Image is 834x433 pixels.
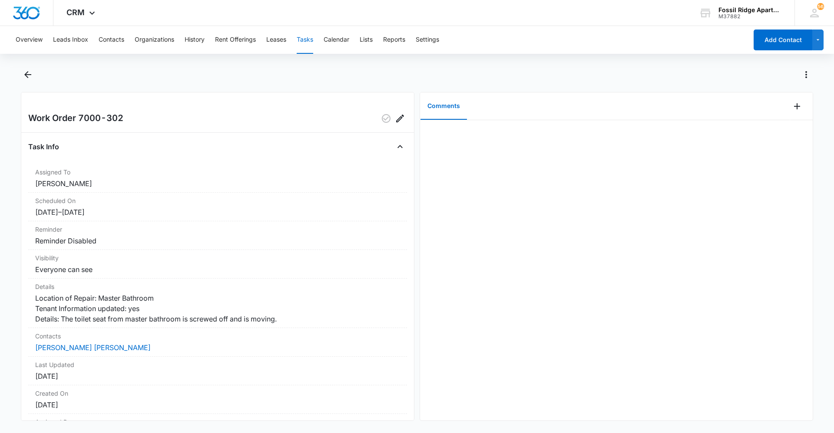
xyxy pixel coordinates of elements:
dt: Contacts [35,331,400,341]
dd: [PERSON_NAME] [35,178,400,189]
dt: Assigned By [35,417,400,426]
a: [PERSON_NAME] [PERSON_NAME] [35,343,151,352]
button: Rent Offerings [215,26,256,54]
dd: [DATE] [35,400,400,410]
h2: Work Order 7000-302 [28,112,123,125]
button: Tasks [297,26,313,54]
dt: Visibility [35,253,400,262]
button: Actions [799,68,813,82]
dd: Everyone can see [35,264,400,275]
button: Close [393,140,407,154]
div: ReminderReminder Disabled [28,221,407,250]
div: notifications count [817,3,824,10]
div: Last Updated[DATE] [28,357,407,385]
button: Reports [383,26,405,54]
span: CRM [66,8,85,17]
dd: Reminder Disabled [35,236,400,246]
dd: [DATE] [35,371,400,381]
button: Back [21,68,34,82]
button: Calendar [324,26,349,54]
dt: Assigned To [35,167,400,177]
dt: Created On [35,389,400,398]
div: Assigned To[PERSON_NAME] [28,164,407,193]
dt: Scheduled On [35,196,400,205]
button: Comments [420,93,467,120]
div: Contacts[PERSON_NAME] [PERSON_NAME] [28,328,407,357]
button: Lists [360,26,373,54]
dd: [DATE] – [DATE] [35,207,400,217]
dt: Last Updated [35,360,400,369]
h4: Task Info [28,141,59,152]
dt: Details [35,282,400,291]
div: account name [718,7,782,13]
div: account id [718,13,782,20]
button: Contacts [99,26,124,54]
dt: Reminder [35,225,400,234]
div: Created On[DATE] [28,385,407,414]
div: DetailsLocation of Repair: Master Bathroom Tenant Information updated: yes Details: The toilet se... [28,279,407,328]
button: History [185,26,205,54]
dd: Location of Repair: Master Bathroom Tenant Information updated: yes Details: The toilet seat from... [35,293,400,324]
button: Add Contact [754,30,812,50]
button: Edit [393,112,407,125]
button: Leads Inbox [53,26,88,54]
button: Leases [266,26,286,54]
button: Add Comment [790,99,804,113]
span: 56 [817,3,824,10]
button: Overview [16,26,43,54]
button: Settings [416,26,439,54]
button: Organizations [135,26,174,54]
div: VisibilityEveryone can see [28,250,407,279]
div: Scheduled On[DATE]–[DATE] [28,193,407,221]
